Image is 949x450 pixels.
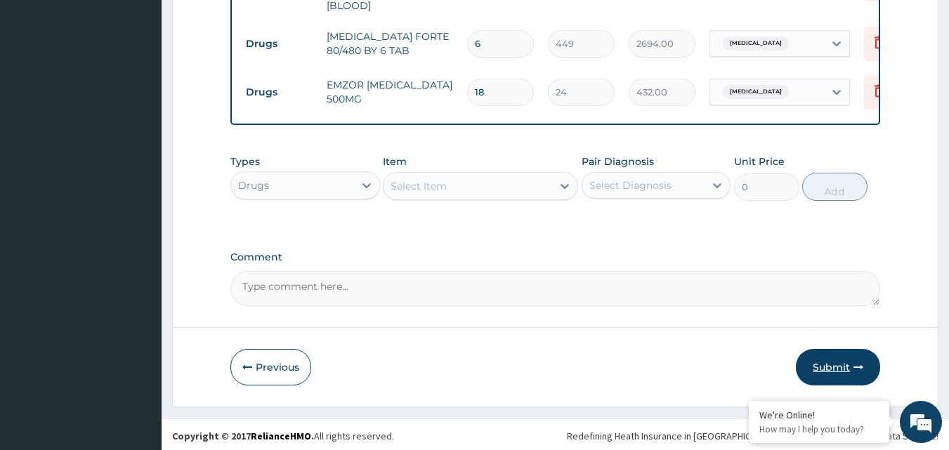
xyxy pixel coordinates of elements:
[567,429,938,443] div: Redefining Heath Insurance in [GEOGRAPHIC_DATA] using Telemedicine and Data Science!
[802,173,868,201] button: Add
[239,79,320,105] td: Drugs
[230,7,264,41] div: Minimize live chat window
[238,178,269,192] div: Drugs
[582,154,654,168] label: Pair Diagnosis
[73,79,236,97] div: Chat with us now
[723,37,789,51] span: [MEDICAL_DATA]
[230,349,311,385] button: Previous
[7,300,268,350] textarea: Type your message and hit 'Enter'
[383,154,407,168] label: Item
[759,409,879,421] div: We're Online!
[251,430,311,442] a: RelianceHMO
[320,71,460,113] td: EMZOR [MEDICAL_DATA] 500MG
[391,179,447,193] div: Select Item
[723,85,789,99] span: [MEDICAL_DATA]
[759,423,879,435] p: How may I help you today?
[230,156,260,168] label: Types
[172,430,314,442] strong: Copyright © 2017 .
[320,22,460,65] td: [MEDICAL_DATA] FORTE 80/480 BY 6 TAB
[589,178,672,192] div: Select Diagnosis
[26,70,57,105] img: d_794563401_company_1708531726252_794563401
[796,349,880,385] button: Submit
[239,31,320,57] td: Drugs
[230,251,881,263] label: Comment
[734,154,785,168] label: Unit Price
[81,135,194,277] span: We're online!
